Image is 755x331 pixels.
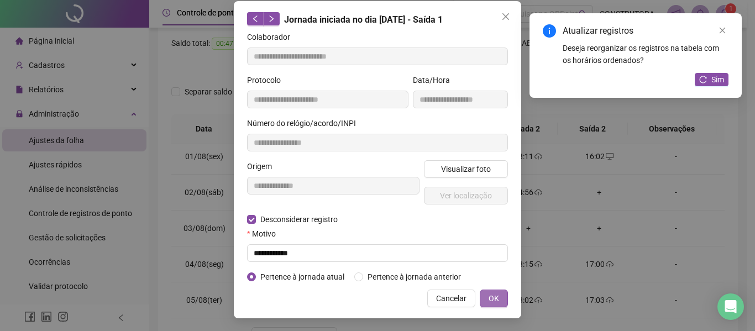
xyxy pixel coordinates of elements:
[247,117,363,129] label: Número do relógio/acordo/INPI
[563,24,728,38] div: Atualizar registros
[543,24,556,38] span: info-circle
[716,24,728,36] a: Close
[436,292,466,304] span: Cancelar
[263,12,280,25] button: right
[695,73,728,86] button: Sim
[427,290,475,307] button: Cancelar
[268,15,275,23] span: right
[256,271,349,283] span: Pertence à jornada atual
[563,42,728,66] div: Deseja reorganizar os registros na tabela com os horários ordenados?
[247,228,283,240] label: Motivo
[247,160,279,172] label: Origem
[424,160,508,178] button: Visualizar foto
[424,187,508,204] button: Ver localização
[441,163,491,175] span: Visualizar foto
[480,290,508,307] button: OK
[711,73,724,86] span: Sim
[363,271,465,283] span: Pertence à jornada anterior
[719,27,726,34] span: close
[247,12,264,25] button: left
[247,12,508,27] div: Jornada iniciada no dia [DATE] - Saída 1
[413,74,457,86] label: Data/Hora
[489,292,499,304] span: OK
[247,74,288,86] label: Protocolo
[497,8,515,25] button: Close
[699,76,707,83] span: reload
[251,15,259,23] span: left
[501,12,510,21] span: close
[247,31,297,43] label: Colaborador
[256,213,342,225] span: Desconsiderar registro
[717,293,744,320] div: Open Intercom Messenger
